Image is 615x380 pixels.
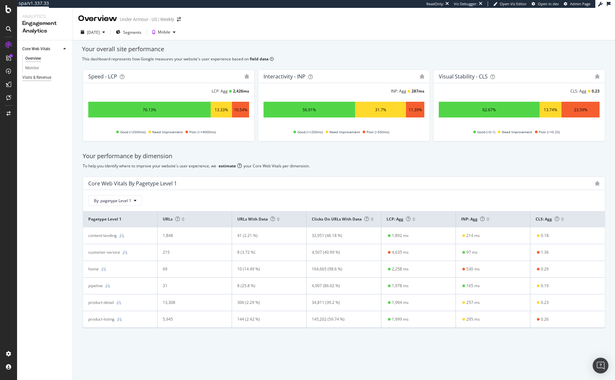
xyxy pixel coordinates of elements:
span: pagetype Level 1 [88,216,150,222]
span: Need Improvement [329,128,360,136]
a: Open Viz Editor [493,1,527,7]
span: Clicks on URLs with data [312,216,369,222]
span: Need Improvement [152,128,183,136]
div: 164,665 (98.6 %) [312,266,369,272]
div: To help you identify where to improve your website's user experience, we your Core Web Vitals per... [83,163,605,169]
div: arrow-right-arrow-left [177,17,181,22]
a: Overview [25,55,68,62]
div: Core Web Vitals [22,46,50,53]
div: 13.74% [544,107,557,113]
div: 287 ms [412,88,424,94]
div: 0.19 [541,283,549,289]
div: Visits & Revenue [22,74,51,81]
span: Poor (>=0.25) [539,128,560,136]
a: Open in dev [532,1,559,7]
div: 31.7% [375,107,386,113]
div: 0.26 [541,316,549,322]
div: 4,507 (40.99 %) [312,249,369,255]
div: 76.13% [143,107,156,113]
a: Monitor [25,65,68,72]
div: 34,811 (39.2 %) [312,300,369,306]
div: ReadOnly: [426,1,444,7]
div: bug [595,74,600,79]
div: 144 (2.42 %) [237,316,295,322]
div: Overview [25,55,41,62]
span: Open in dev [538,1,559,6]
div: Speed - LCP [88,73,117,80]
div: 31 [163,283,220,289]
div: 41 (2.21 %) [237,233,295,239]
div: 8 (3.72 %) [237,249,295,255]
div: 0.18 [541,233,549,239]
span: URLs [163,216,180,222]
span: Good (<=200ms) [297,128,323,136]
span: URLs with data [237,216,275,222]
span: Admin Page [570,1,590,6]
button: [DATE] [78,27,108,37]
div: Open Intercom Messenger [593,358,608,373]
div: Mobile [158,30,170,34]
div: home [88,266,99,272]
div: product-listing [88,316,115,322]
a: Admin Page [564,1,590,7]
span: INP: Agg [461,216,485,222]
div: 1,978 ms [392,283,409,289]
div: 306 (2.29 %) [237,300,295,306]
span: Need Improvement [502,128,532,136]
div: 257 ms [466,300,480,306]
div: bug [244,74,249,79]
div: 145,202 (59.74 %) [312,316,369,322]
span: Poor (>=4000ms) [189,128,216,136]
div: 13,308 [163,300,220,306]
div: 10 (14.49 %) [237,266,295,272]
div: Visual Stability - CLS [439,73,488,80]
div: 215 [163,249,220,255]
div: 4,635 ms [392,249,409,255]
div: 1,892 ms [392,233,409,239]
div: CLS: Agg [570,88,586,94]
button: Segments [113,27,144,37]
div: 0.23 [541,300,549,306]
div: content-landing [88,233,117,239]
div: 56.91% [303,107,316,113]
span: Good (<0.1) [477,128,495,136]
div: Engagement Analytics [22,20,67,35]
span: By: pagetype Level 1 [94,198,131,203]
span: LCP: Agg [387,216,411,222]
div: 1,848 [163,233,220,239]
div: 5,945 [163,316,220,322]
div: 1,999 ms [392,316,409,322]
div: Your overall site performance [82,45,606,53]
div: 69 [163,266,220,272]
span: Open Viz Editor [500,1,527,6]
div: 62.67% [482,107,496,113]
div: Viz Debugger: [454,1,477,7]
div: Core Web Vitals By pagetype Level 1 [88,180,177,187]
span: CLS: Agg [536,216,559,222]
span: Good (<2500ms) [120,128,146,136]
div: 10.54% [234,107,247,113]
a: Core Web Vitals [22,46,61,53]
button: By: pagetype Level 1 [88,195,142,206]
div: Overview [78,13,117,24]
div: Interactivity - INP [264,73,306,80]
div: bug [420,74,424,79]
div: 214 ms [466,233,480,239]
div: estimate [219,163,236,169]
div: pipeline [88,283,103,289]
div: 4,907 (86.02 %) [312,283,369,289]
span: Segments [123,30,141,35]
div: Under Armour - US | Weekly [120,16,174,23]
div: customer-service [88,249,120,255]
div: 11.39% [409,107,422,113]
div: 1.36 [541,249,549,255]
div: LCP: Agg [212,88,228,94]
div: 0.29 [541,266,549,272]
div: Monitor [25,65,39,72]
div: Analytics [22,13,67,20]
div: 8 (25.8 %) [237,283,295,289]
span: Poor (>500ms) [367,128,389,136]
div: 295 ms [466,316,480,322]
div: bug [595,181,600,186]
div: 97 ms [466,249,477,255]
